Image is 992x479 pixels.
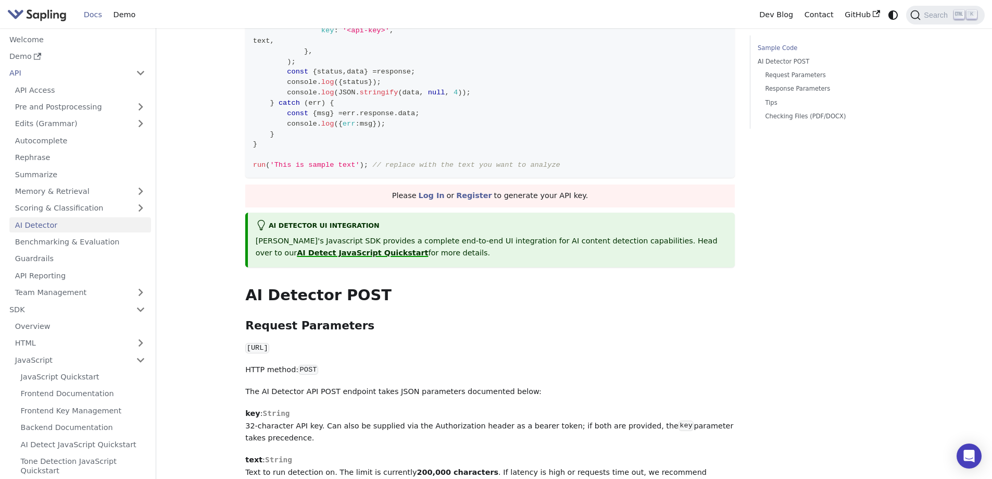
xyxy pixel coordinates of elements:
[312,68,317,76] span: {
[372,161,560,169] span: // replace with the text you want to analyze
[15,454,151,478] a: Tone Detection JavaScript Quickstart
[9,150,151,165] a: Rephrase
[360,89,398,96] span: stringify
[4,32,151,47] a: Welcome
[398,109,415,117] span: data
[256,235,727,260] p: [PERSON_NAME]'s Javascript SDK provides a complete end-to-end UI integration for AI content detec...
[376,68,411,76] span: response
[266,161,270,169] span: (
[334,89,338,96] span: (
[9,100,151,115] a: Pre and Postprocessing
[279,99,300,107] span: catch
[245,343,269,353] code: [URL]
[9,82,151,97] a: API Access
[308,47,312,55] span: ,
[330,99,334,107] span: {
[921,11,954,19] span: Search
[245,185,735,207] div: Please or to generate your API key.
[364,68,368,76] span: }
[245,408,735,445] p: : 32-character API key. Can also be supplied via the Authorization header as a bearer token; if b...
[287,58,291,66] span: )
[291,58,295,66] span: ;
[445,89,449,96] span: ,
[957,444,982,469] div: Open Intercom Messenger
[338,120,343,128] span: {
[454,89,458,96] span: 4
[679,421,694,431] code: key
[245,286,735,305] h2: AI Detector POST
[15,370,151,385] a: JavaScript Quickstart
[9,235,151,250] a: Benchmarking & Evaluation
[15,403,151,418] a: Frontend Key Management
[9,201,151,216] a: Scoring & Classification
[360,161,364,169] span: )
[394,109,398,117] span: .
[9,352,151,367] a: JavaScript
[245,319,735,333] h3: Request Parameters
[317,68,343,76] span: status
[338,109,343,117] span: =
[360,120,373,128] span: msg
[338,89,356,96] span: JSON
[754,7,798,23] a: Dev Blog
[765,70,895,80] a: Request Parameters
[245,386,735,398] p: The AI Detector API POST endpoint takes JSON parameters documented below:
[321,120,334,128] span: log
[256,220,727,232] div: AI Detector UI integration
[317,78,321,86] span: .
[343,27,390,34] span: '<api-key>'
[347,68,364,76] span: data
[262,409,290,417] span: String
[330,109,334,117] span: }
[317,89,321,96] span: .
[411,68,415,76] span: ;
[419,89,423,96] span: ,
[245,364,735,376] p: HTTP method:
[355,109,359,117] span: .
[458,89,462,96] span: )
[9,167,151,182] a: Summarize
[9,133,151,148] a: Autocomplete
[321,27,334,34] span: key
[304,99,308,107] span: (
[308,99,321,107] span: err
[312,109,317,117] span: {
[467,89,471,96] span: ;
[9,116,151,131] a: Edits (Grammar)
[765,112,895,121] a: Checking Files (PDF/DOCX)
[9,336,151,351] a: HTML
[108,7,141,23] a: Demo
[417,468,498,476] strong: 200,000 characters
[287,78,317,86] span: console
[321,78,334,86] span: log
[287,109,308,117] span: const
[886,7,901,22] button: Switch between dark and light mode (currently system mode)
[428,89,445,96] span: null
[297,249,428,257] a: AI Detect JavaScript Quickstart
[343,120,356,128] span: err
[415,109,419,117] span: ;
[78,7,108,23] a: Docs
[343,109,356,117] span: err
[4,66,130,81] a: API
[253,140,257,148] span: }
[419,191,445,200] a: Log In
[253,161,266,169] span: run
[7,7,67,22] img: Sapling.ai
[372,68,376,76] span: =
[317,109,330,117] span: msg
[966,10,977,19] kbd: K
[456,191,492,200] a: Register
[364,161,368,169] span: ;
[343,78,368,86] span: status
[376,120,381,128] span: )
[321,99,325,107] span: )
[270,161,359,169] span: 'This is sample text'
[15,420,151,435] a: Backend Documentation
[403,89,420,96] span: data
[338,78,343,86] span: {
[270,130,274,138] span: }
[7,7,70,22] a: Sapling.ai
[381,120,385,128] span: ;
[372,78,376,86] span: )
